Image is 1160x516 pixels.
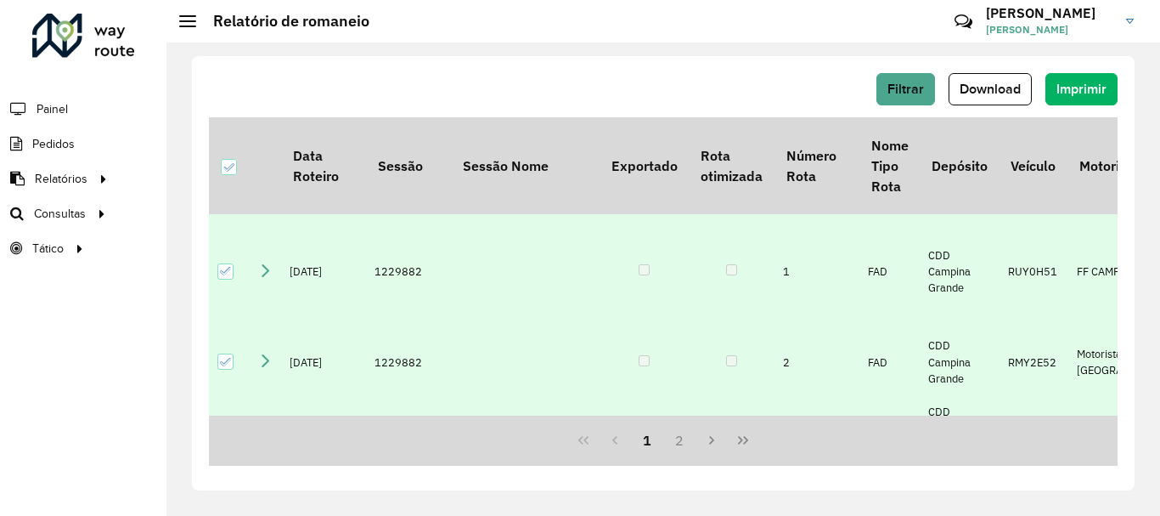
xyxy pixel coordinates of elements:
[859,395,920,462] td: FAD
[949,73,1032,105] button: Download
[859,117,920,214] th: Nome Tipo Rota
[366,214,451,329] td: 1229882
[695,424,728,456] button: Next Page
[631,424,663,456] button: 1
[1045,73,1118,105] button: Imprimir
[451,117,600,214] th: Sessão Nome
[774,214,859,329] td: 1
[960,82,1021,96] span: Download
[1000,117,1068,214] th: Veículo
[887,82,924,96] span: Filtrar
[689,117,774,214] th: Rota otimizada
[600,117,689,214] th: Exportado
[32,135,75,153] span: Pedidos
[663,424,695,456] button: 2
[1056,82,1107,96] span: Imprimir
[366,329,451,395] td: 1229882
[727,424,759,456] button: Last Page
[281,117,366,214] th: Data Roteiro
[35,170,87,188] span: Relatórios
[920,214,999,329] td: CDD Campina Grande
[859,329,920,395] td: FAD
[774,117,859,214] th: Número Rota
[366,395,451,462] td: 1229882
[986,22,1113,37] span: [PERSON_NAME]
[1000,214,1068,329] td: RUY0H51
[37,100,68,118] span: Painel
[196,12,369,31] h2: Relatório de romaneio
[859,214,920,329] td: FAD
[34,205,86,223] span: Consultas
[1000,329,1068,395] td: RMY2E52
[281,329,366,395] td: [DATE]
[876,73,935,105] button: Filtrar
[774,395,859,462] td: 3
[281,395,366,462] td: [DATE]
[774,329,859,395] td: 2
[1000,395,1068,462] td: RMY2E17
[281,214,366,329] td: [DATE]
[986,5,1113,21] h3: [PERSON_NAME]
[920,329,999,395] td: CDD Campina Grande
[920,117,999,214] th: Depósito
[366,117,451,214] th: Sessão
[945,3,982,40] a: Contato Rápido
[920,395,999,462] td: CDD Campina Grande
[32,240,64,258] span: Tático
